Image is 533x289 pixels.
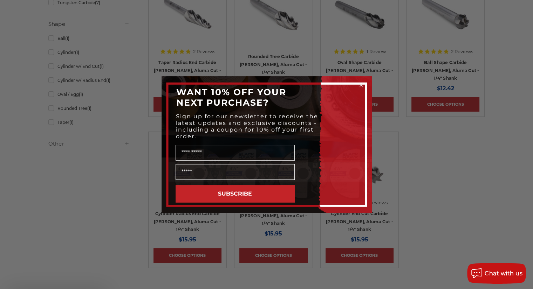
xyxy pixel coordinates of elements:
[358,82,365,89] button: Close dialog
[176,164,295,180] input: Email
[176,87,286,108] span: WANT 10% OFF YOUR NEXT PURCHASE?
[176,113,318,140] span: Sign up for our newsletter to receive the latest updates and exclusive discounts - including a co...
[176,185,295,203] button: SUBSCRIBE
[467,263,526,284] button: Chat with us
[485,270,522,277] span: Chat with us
